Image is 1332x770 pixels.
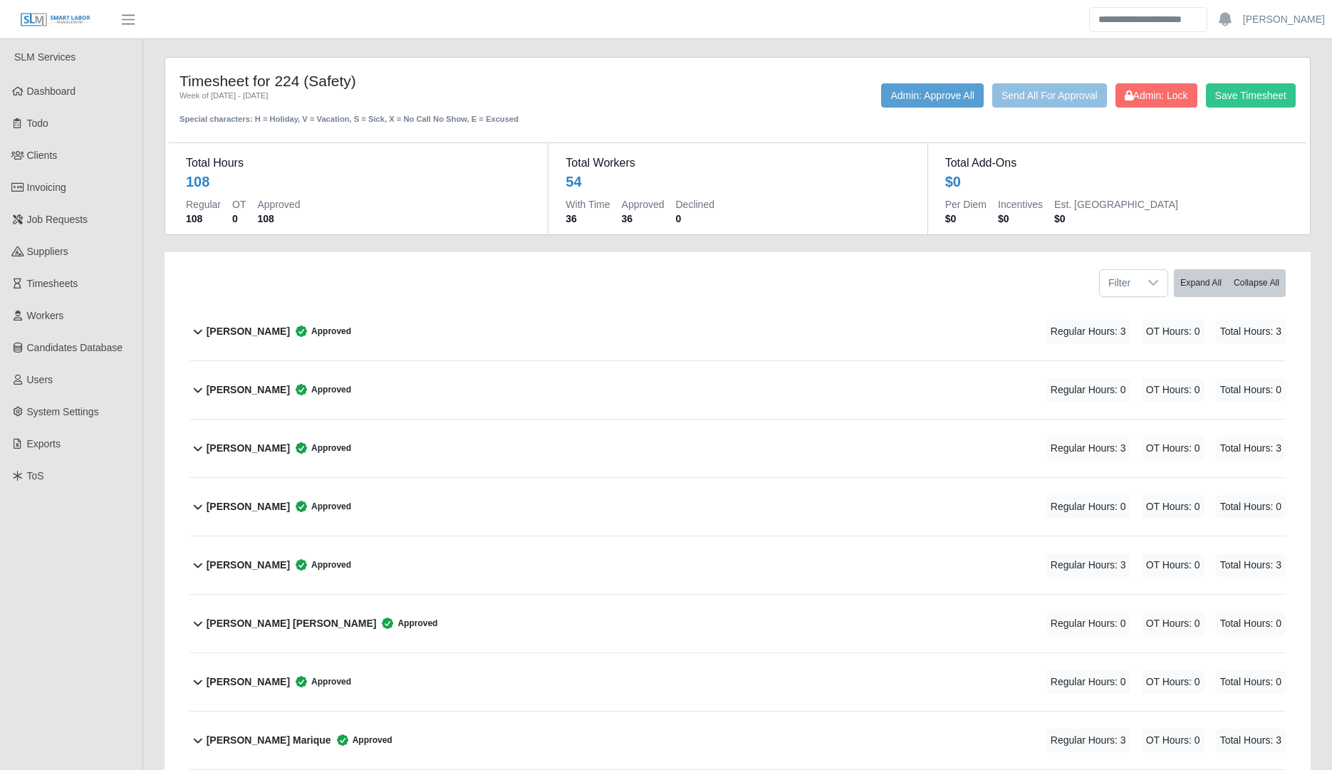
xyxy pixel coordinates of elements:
[290,558,351,572] span: Approved
[1142,553,1204,577] span: OT Hours: 0
[1046,378,1130,402] span: Regular Hours: 0
[207,616,377,631] b: [PERSON_NAME] [PERSON_NAME]
[27,438,61,449] span: Exports
[27,470,44,482] span: ToS
[1227,269,1286,297] button: Collapse All
[1142,495,1204,519] span: OT Hours: 0
[1216,670,1286,694] span: Total Hours: 0
[179,90,632,102] div: Week of [DATE] - [DATE]
[207,499,290,514] b: [PERSON_NAME]
[27,150,58,161] span: Clients
[1046,495,1130,519] span: Regular Hours: 0
[1142,729,1204,752] span: OT Hours: 0
[27,182,66,193] span: Invoicing
[186,212,221,226] dd: 108
[189,361,1286,419] button: [PERSON_NAME] Approved Regular Hours: 0 OT Hours: 0 Total Hours: 0
[232,212,246,226] dd: 0
[1054,197,1178,212] dt: Est. [GEOGRAPHIC_DATA]
[290,324,351,338] span: Approved
[1125,90,1188,101] span: Admin: Lock
[1142,612,1204,635] span: OT Hours: 0
[1142,378,1204,402] span: OT Hours: 0
[186,155,531,172] dt: Total Hours
[998,212,1043,226] dd: $0
[1216,495,1286,519] span: Total Hours: 0
[1216,320,1286,343] span: Total Hours: 3
[676,197,714,212] dt: Declined
[1142,437,1204,460] span: OT Hours: 0
[290,441,351,455] span: Approved
[27,85,76,97] span: Dashboard
[945,172,961,192] div: $0
[1089,7,1207,32] input: Search
[207,558,290,573] b: [PERSON_NAME]
[207,733,331,748] b: [PERSON_NAME] Marique
[1216,553,1286,577] span: Total Hours: 3
[1115,83,1197,108] button: Admin: Lock
[1216,729,1286,752] span: Total Hours: 3
[1174,269,1286,297] div: bulk actions
[1216,612,1286,635] span: Total Hours: 0
[566,155,910,172] dt: Total Workers
[179,102,632,125] div: Special characters: H = Holiday, V = Vacation, S = Sick, X = No Call No Show, E = Excused
[207,675,290,690] b: [PERSON_NAME]
[27,342,123,353] span: Candidates Database
[1046,437,1130,460] span: Regular Hours: 3
[189,536,1286,594] button: [PERSON_NAME] Approved Regular Hours: 3 OT Hours: 0 Total Hours: 3
[207,383,290,397] b: [PERSON_NAME]
[1046,553,1130,577] span: Regular Hours: 3
[1046,320,1130,343] span: Regular Hours: 3
[1046,729,1130,752] span: Regular Hours: 3
[1046,670,1130,694] span: Regular Hours: 0
[27,374,53,385] span: Users
[27,278,78,289] span: Timesheets
[186,172,209,192] div: 108
[676,212,714,226] dd: 0
[27,406,99,417] span: System Settings
[1142,320,1204,343] span: OT Hours: 0
[27,214,88,225] span: Job Requests
[376,616,437,630] span: Approved
[27,118,48,129] span: Todo
[566,212,610,226] dd: 36
[1216,437,1286,460] span: Total Hours: 3
[232,197,246,212] dt: OT
[27,246,68,257] span: Suppliers
[179,72,632,90] h4: Timesheet for 224 (Safety)
[566,172,581,192] div: 54
[998,197,1043,212] dt: Incentives
[290,383,351,397] span: Approved
[1206,83,1296,108] button: Save Timesheet
[1054,212,1178,226] dd: $0
[14,51,76,63] span: SLM Services
[945,197,987,212] dt: Per Diem
[189,595,1286,652] button: [PERSON_NAME] [PERSON_NAME] Approved Regular Hours: 0 OT Hours: 0 Total Hours: 0
[290,675,351,689] span: Approved
[20,12,91,28] img: SLM Logo
[207,324,290,339] b: [PERSON_NAME]
[189,420,1286,477] button: [PERSON_NAME] Approved Regular Hours: 3 OT Hours: 0 Total Hours: 3
[622,212,665,226] dd: 36
[189,653,1286,711] button: [PERSON_NAME] Approved Regular Hours: 0 OT Hours: 0 Total Hours: 0
[1216,378,1286,402] span: Total Hours: 0
[881,83,984,108] button: Admin: Approve All
[1142,670,1204,694] span: OT Hours: 0
[566,197,610,212] dt: With Time
[189,303,1286,360] button: [PERSON_NAME] Approved Regular Hours: 3 OT Hours: 0 Total Hours: 3
[1174,269,1228,297] button: Expand All
[189,712,1286,769] button: [PERSON_NAME] Marique Approved Regular Hours: 3 OT Hours: 0 Total Hours: 3
[331,733,392,747] span: Approved
[1243,12,1325,27] a: [PERSON_NAME]
[1046,612,1130,635] span: Regular Hours: 0
[207,441,290,456] b: [PERSON_NAME]
[257,212,300,226] dd: 108
[945,212,987,226] dd: $0
[622,197,665,212] dt: Approved
[257,197,300,212] dt: Approved
[27,310,64,321] span: Workers
[992,83,1107,108] button: Send All For Approval
[189,478,1286,536] button: [PERSON_NAME] Approved Regular Hours: 0 OT Hours: 0 Total Hours: 0
[945,155,1289,172] dt: Total Add-Ons
[290,499,351,514] span: Approved
[1100,270,1139,296] span: Filter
